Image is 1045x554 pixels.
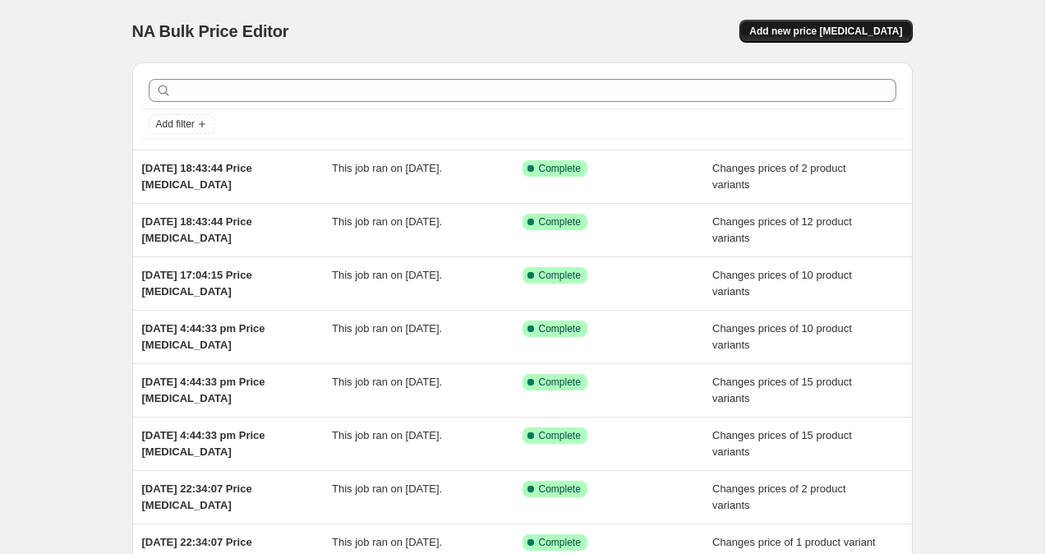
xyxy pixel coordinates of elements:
[539,376,581,389] span: Complete
[739,20,912,43] button: Add new price [MEDICAL_DATA]
[332,269,442,281] span: This job ran on [DATE].
[332,376,442,388] span: This job ran on [DATE].
[142,215,252,244] span: [DATE] 18:43:44 Price [MEDICAL_DATA]
[712,162,846,191] span: Changes prices of 2 product variants
[712,429,852,458] span: Changes prices of 15 product variants
[539,482,581,496] span: Complete
[332,215,442,228] span: This job ran on [DATE].
[156,118,195,131] span: Add filter
[712,482,846,511] span: Changes prices of 2 product variants
[142,429,265,458] span: [DATE] 4:44:33 pm Price [MEDICAL_DATA]
[749,25,902,38] span: Add new price [MEDICAL_DATA]
[332,536,442,548] span: This job ran on [DATE].
[712,269,852,298] span: Changes prices of 10 product variants
[142,376,265,404] span: [DATE] 4:44:33 pm Price [MEDICAL_DATA]
[712,322,852,351] span: Changes prices of 10 product variants
[142,482,252,511] span: [DATE] 22:34:07 Price [MEDICAL_DATA]
[539,215,581,229] span: Complete
[332,322,442,335] span: This job ran on [DATE].
[132,22,289,40] span: NA Bulk Price Editor
[332,162,442,174] span: This job ran on [DATE].
[712,215,852,244] span: Changes prices of 12 product variants
[539,536,581,549] span: Complete
[539,162,581,175] span: Complete
[539,269,581,282] span: Complete
[332,482,442,495] span: This job ran on [DATE].
[149,114,214,134] button: Add filter
[142,322,265,351] span: [DATE] 4:44:33 pm Price [MEDICAL_DATA]
[539,429,581,442] span: Complete
[712,376,852,404] span: Changes prices of 15 product variants
[712,536,876,548] span: Changes price of 1 product variant
[332,429,442,441] span: This job ran on [DATE].
[539,322,581,335] span: Complete
[142,269,252,298] span: [DATE] 17:04:15 Price [MEDICAL_DATA]
[142,162,252,191] span: [DATE] 18:43:44 Price [MEDICAL_DATA]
